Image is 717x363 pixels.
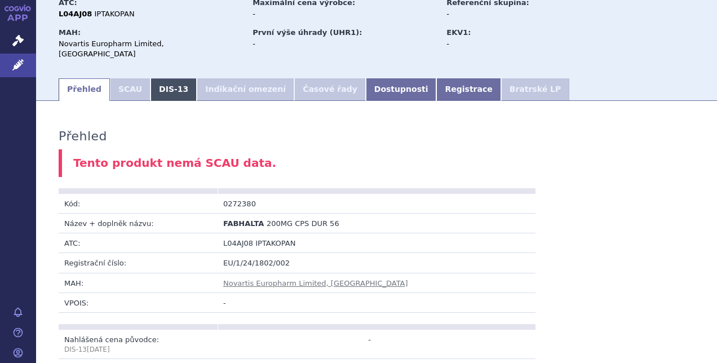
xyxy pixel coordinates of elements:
[223,219,264,228] span: FABHALTA
[95,10,135,18] span: IPTAKOPAN
[218,194,377,214] td: 0272380
[59,10,92,18] strong: L04AJ08
[59,293,218,312] td: VPOIS:
[446,39,573,49] div: -
[59,39,242,59] div: Novartis Europharm Limited, [GEOGRAPHIC_DATA]
[59,194,218,214] td: Kód:
[59,129,107,144] h3: Přehled
[255,239,295,247] span: IPTAKOPAN
[436,78,501,101] a: Registrace
[59,28,81,37] strong: MAH:
[446,9,573,19] div: -
[151,78,197,101] a: DIS-13
[267,219,339,228] span: 200MG CPS DUR 56
[446,28,471,37] strong: EKV1:
[223,279,408,287] a: Novartis Europharm Limited, [GEOGRAPHIC_DATA]
[253,39,436,49] div: -
[59,273,218,293] td: MAH:
[59,214,218,233] td: Název + doplněk názvu:
[59,253,218,273] td: Registrační číslo:
[366,78,437,101] a: Dostupnosti
[59,330,218,359] td: Nahlášená cena původce:
[218,293,535,312] td: -
[64,345,212,355] p: DIS-13
[253,9,436,19] div: -
[59,149,694,177] div: Tento produkt nemá SCAU data.
[87,346,110,353] span: [DATE]
[253,28,362,37] strong: První výše úhrady (UHR1):
[218,330,377,359] td: -
[59,78,110,101] a: Přehled
[218,253,535,273] td: EU/1/24/1802/002
[59,233,218,253] td: ATC:
[223,239,253,247] span: L04AJ08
